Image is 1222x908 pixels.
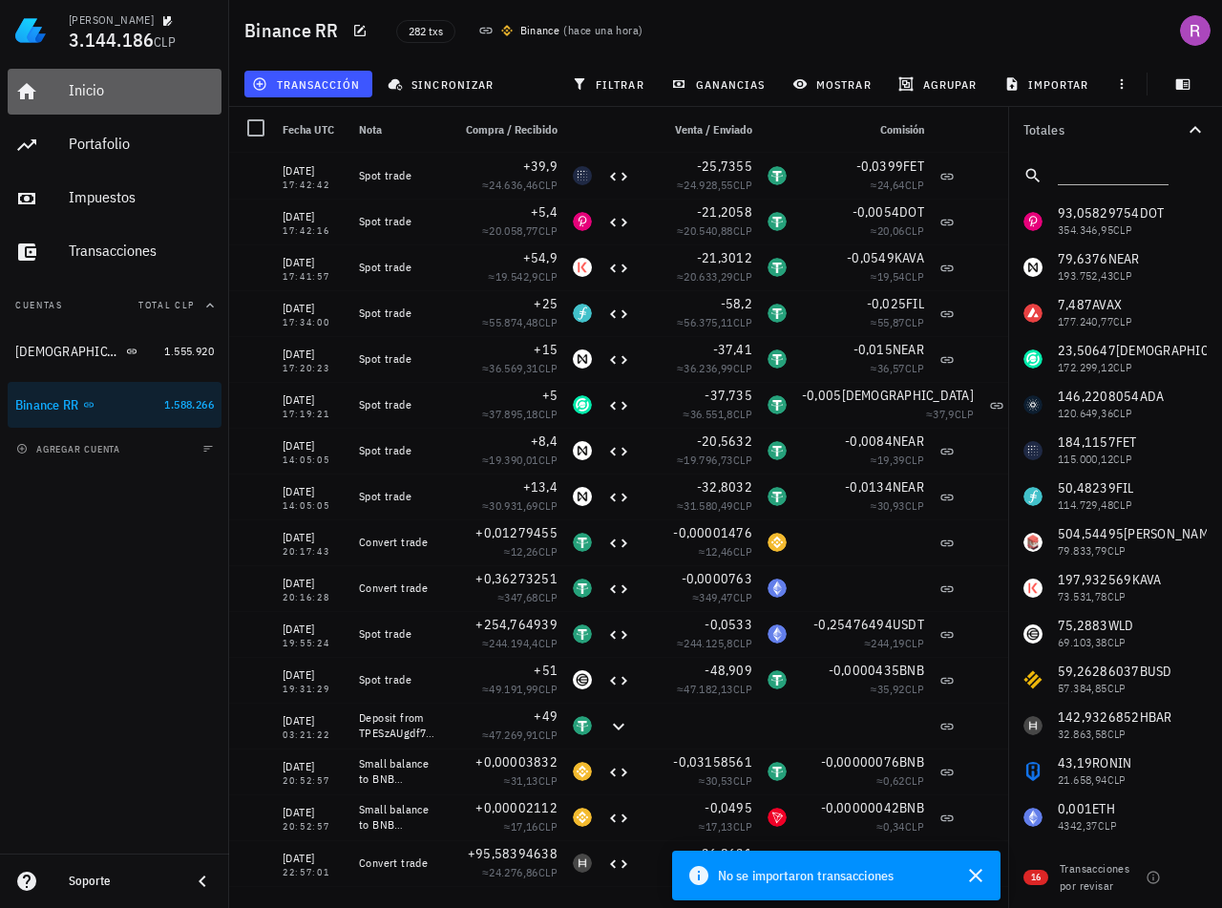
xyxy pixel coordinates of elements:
span: CLP [905,498,924,513]
span: 35,92 [877,682,905,696]
span: 0,34 [883,819,905,834]
span: Fecha UTC [283,122,334,137]
span: CLP [538,453,558,467]
span: 19.542,9 [495,269,538,284]
span: hace una hora [568,23,639,37]
span: +51 [534,662,558,679]
span: CLP [538,498,558,513]
div: Spot trade [359,672,435,687]
div: [DATE] [283,436,344,455]
span: +8,4 [531,433,558,450]
span: +47,34873883 [468,891,558,908]
div: 19:55:24 [283,639,344,648]
span: +95,58394638 [468,845,558,862]
span: +49 [534,707,558,725]
span: ≈ [871,178,924,192]
span: 20.633,29 [684,269,733,284]
span: -0,0549 [847,249,895,266]
div: [DATE] [283,757,344,776]
div: [DATE] [283,528,344,547]
span: -0,0399 [856,158,904,175]
span: -0,0000763 [682,570,753,587]
span: -0,0533 [705,616,752,633]
span: ≈ [677,178,752,192]
span: USDT [893,616,924,633]
span: +5 [542,387,558,404]
span: 24.928,55 [684,178,733,192]
div: ETH-icon [768,624,787,644]
div: 14:05:05 [283,501,344,511]
span: CLP [733,773,752,788]
div: Deposit from TPESzAUgdf7Mu7deJt4d9aJfDu3QR8snxs [359,710,435,741]
h1: Binance RR [244,15,347,46]
span: CLP [154,33,176,51]
span: -0,00000076 [821,753,900,771]
span: 20.540,88 [684,223,733,238]
div: 17:41:57 [283,272,344,282]
span: ≈ [871,269,924,284]
span: -0,005 [802,387,842,404]
span: +5,4 [531,203,558,221]
span: 20.058,77 [489,223,538,238]
span: CLP [538,590,558,604]
span: CLP [733,269,752,284]
span: importar [1008,76,1089,92]
div: USDT-icon [573,533,592,552]
span: KAVA [895,249,924,266]
span: filtrar [576,76,644,92]
div: WLD-icon [573,670,592,689]
span: 3.144.186 [69,27,154,53]
span: ≈ [677,315,752,329]
div: USDT-icon [768,441,787,460]
div: 20:52:57 [283,776,344,786]
span: 47.182,13 [684,682,733,696]
div: USDT-icon [573,624,592,644]
div: Spot trade [359,397,435,412]
span: FIL [906,295,924,312]
span: CLP [733,636,752,650]
div: USDT-icon [573,579,592,598]
span: +254,764939 [475,616,558,633]
div: 17:20:23 [283,364,344,373]
span: CLP [905,682,924,696]
div: Inicio [69,81,214,99]
span: +0,00002112 [475,799,558,816]
button: filtrar [564,71,656,97]
span: CLP [733,544,752,559]
span: -58,2 [721,295,752,312]
span: ≈ [699,773,752,788]
div: [DATE] [283,574,344,593]
span: ≈ [677,453,752,467]
span: -0,0054 [853,203,900,221]
span: CLP [905,315,924,329]
span: -0,25476494 [813,616,893,633]
div: Spot trade [359,489,435,504]
span: 19.390,01 [489,453,538,467]
span: ≈ [677,361,752,375]
div: [DATE] [283,161,344,180]
span: Total CLP [138,299,195,311]
div: USDT-icon [768,487,787,506]
div: NEAR-icon [573,441,592,460]
span: ≈ [871,682,924,696]
div: USDT-icon [768,670,787,689]
span: CLP [538,407,558,421]
span: ≈ [482,498,558,513]
span: ≈ [482,223,558,238]
span: 55,87 [877,315,905,329]
div: NEAR-icon [573,487,592,506]
span: 30,93 [877,498,905,513]
span: 244.194,4 [489,636,538,650]
div: Portafolio [69,135,214,153]
span: NEAR [893,433,924,450]
div: Fecha UTC [275,107,351,153]
span: ≈ [926,407,974,421]
span: 49.191,99 [489,682,538,696]
span: CLP [538,315,558,329]
span: agrupar [902,76,977,92]
span: CLP [733,223,752,238]
div: Transacciones [69,242,214,260]
span: CLP [733,453,752,467]
span: -20,5632 [697,433,752,450]
div: USDT-icon [768,166,787,185]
